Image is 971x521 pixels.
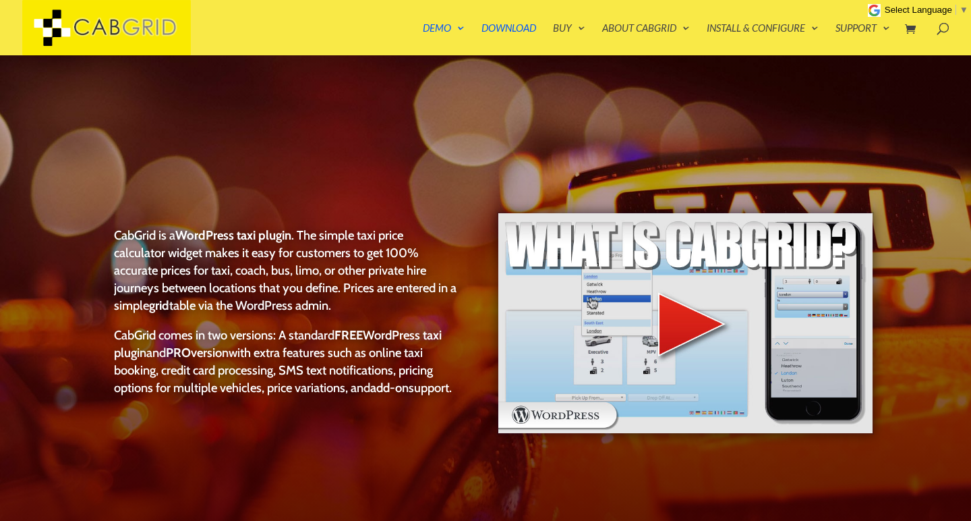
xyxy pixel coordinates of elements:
a: WordPress taxi booking plugin Intro Video [497,424,874,437]
a: CabGrid Taxi Plugin [22,19,191,33]
strong: grid [149,298,169,313]
strong: WordPress taxi plugin [175,227,291,243]
a: FREEWordPress taxi plugin [114,327,442,360]
a: Download [481,23,536,55]
span: ▼ [960,5,968,15]
a: About CabGrid [602,23,690,55]
span: ​ [955,5,956,15]
a: add-on [370,380,409,395]
a: Support [835,23,890,55]
a: PROversion [166,345,229,360]
p: CabGrid comes in two versions: A standard and with extra features such as online taxi booking, cr... [114,327,457,397]
span: Select Language [885,5,952,15]
strong: FREE [334,327,363,343]
strong: PRO [166,345,191,360]
a: Demo [423,23,465,55]
a: Select Language​ [885,5,968,15]
a: Buy [553,23,585,55]
p: CabGrid is a . The simple taxi price calculator widget makes it easy for customers to get 100% ac... [114,227,457,327]
img: WordPress taxi booking plugin Intro Video [497,212,874,435]
a: Install & Configure [707,23,819,55]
